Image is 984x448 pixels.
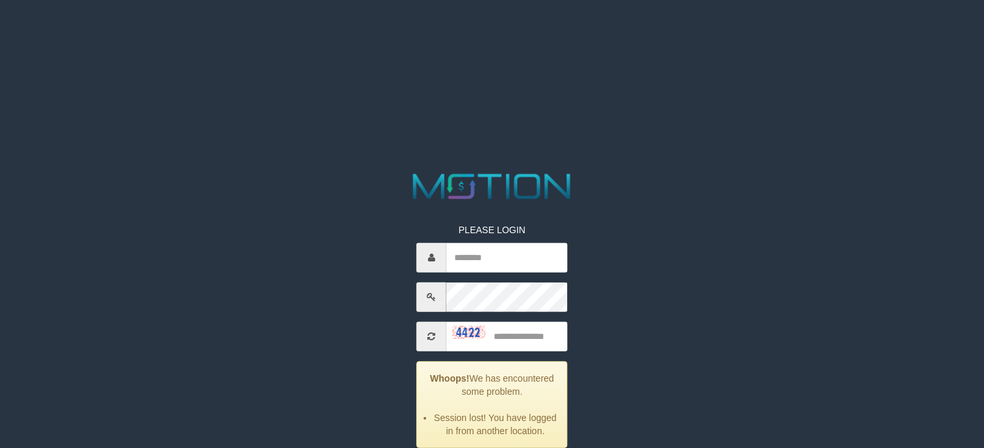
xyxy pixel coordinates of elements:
strong: Whoops! [430,373,469,384]
li: Session lost! You have logged in from another location. [434,411,557,437]
p: PLEASE LOGIN [417,223,568,236]
img: MOTION_logo.png [406,169,578,204]
div: We has encountered some problem. [417,361,568,448]
img: captcha [453,326,486,339]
